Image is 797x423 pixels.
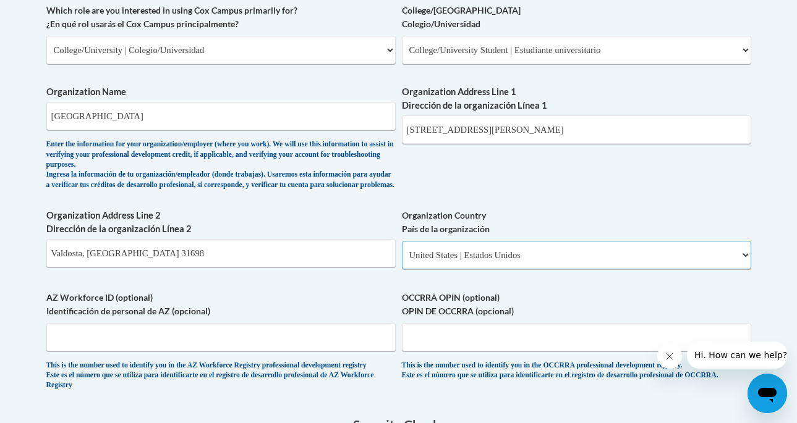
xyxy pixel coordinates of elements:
[46,140,396,190] div: Enter the information for your organization/employer (where you work). We will use this informati...
[46,102,396,130] input: Metadata input
[402,291,751,318] label: OCCRRA OPIN (optional) OPIN DE OCCRRA (opcional)
[402,85,751,112] label: Organization Address Line 1 Dirección de la organización Línea 1
[402,361,751,381] div: This is the number used to identify you in the OCCRRA professional development registry. Este es ...
[46,209,396,236] label: Organization Address Line 2 Dirección de la organización Línea 2
[46,4,396,31] label: Which role are you interested in using Cox Campus primarily for? ¿En qué rol usarás el Cox Campus...
[402,115,751,144] input: Metadata input
[402,4,751,31] label: College/[GEOGRAPHIC_DATA] Colegio/Universidad
[687,341,787,369] iframe: Message from company
[46,291,396,318] label: AZ Workforce ID (optional) Identificación de personal de AZ (opcional)
[46,239,396,267] input: Metadata input
[748,374,787,413] iframe: Button to launch messaging window
[402,209,751,236] label: Organization Country País de la organización
[657,344,682,369] iframe: Close message
[46,85,396,99] label: Organization Name
[46,361,396,391] div: This is the number used to identify you in the AZ Workforce Registry professional development reg...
